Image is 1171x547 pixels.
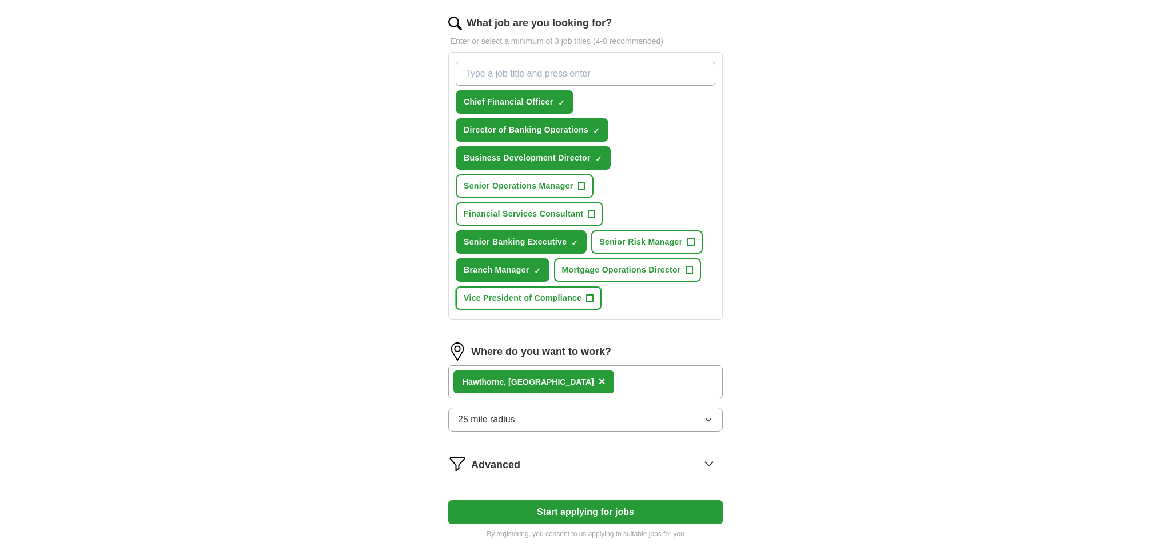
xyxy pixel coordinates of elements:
button: Financial Services Consultant [456,202,603,226]
input: Type a job title and press enter [456,62,715,86]
span: Senior Banking Executive [464,236,567,248]
span: ✓ [534,266,541,276]
button: Chief Financial Officer✓ [456,90,573,114]
span: Senior Operations Manager [464,180,573,192]
img: location.png [448,342,467,361]
button: Senior Operations Manager [456,174,594,198]
span: Branch Manager [464,264,529,276]
p: By registering, you consent to us applying to suitable jobs for you [448,529,723,539]
button: Vice President of Compliance [456,286,602,310]
img: search.png [448,17,462,30]
strong: Hawthorne [463,377,504,386]
span: Mortgage Operations Director [562,264,681,276]
div: , [GEOGRAPHIC_DATA] [463,376,594,388]
span: ✓ [595,154,602,163]
span: Chief Financial Officer [464,96,553,108]
button: Business Development Director✓ [456,146,611,170]
button: Branch Manager✓ [456,258,549,282]
label: Where do you want to work? [471,344,611,360]
span: × [599,375,606,388]
span: ✓ [571,238,578,247]
span: ✓ [558,98,565,107]
label: What job are you looking for? [467,15,612,31]
span: Senior Risk Manager [599,236,682,248]
button: Mortgage Operations Director [554,258,701,282]
button: 25 mile radius [448,408,723,432]
p: Enter or select a minimum of 3 job titles (4-8 recommended) [448,35,723,47]
span: Advanced [471,457,520,473]
button: Start applying for jobs [448,500,723,524]
span: ✓ [593,126,600,135]
span: Business Development Director [464,152,591,164]
button: × [599,373,606,390]
span: Financial Services Consultant [464,208,583,220]
button: Senior Banking Executive✓ [456,230,587,254]
img: filter [448,454,467,473]
button: Director of Banking Operations✓ [456,118,608,142]
span: 25 mile radius [458,413,515,426]
span: Vice President of Compliance [464,292,581,304]
button: Senior Risk Manager [591,230,702,254]
span: Director of Banking Operations [464,124,588,136]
